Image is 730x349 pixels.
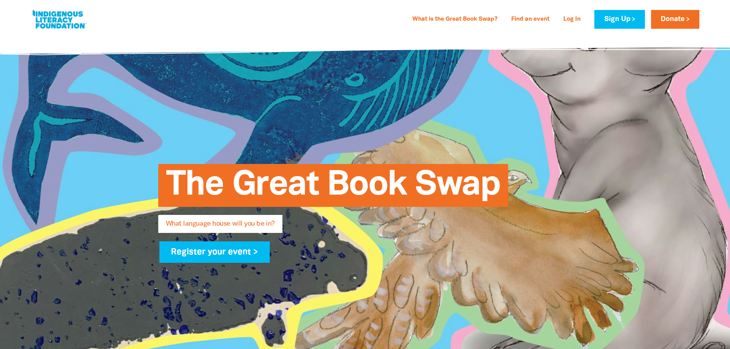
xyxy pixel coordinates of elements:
[507,13,554,26] a: Find an event
[559,13,585,26] a: Log In
[159,241,270,263] a: Register your event >
[594,10,645,29] a: Sign Up
[166,170,500,207] span: The Great Book Swap
[651,10,699,29] a: Donate
[408,13,502,26] a: What is the Great Book Swap?
[166,221,275,233] span: What language house will you be in?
